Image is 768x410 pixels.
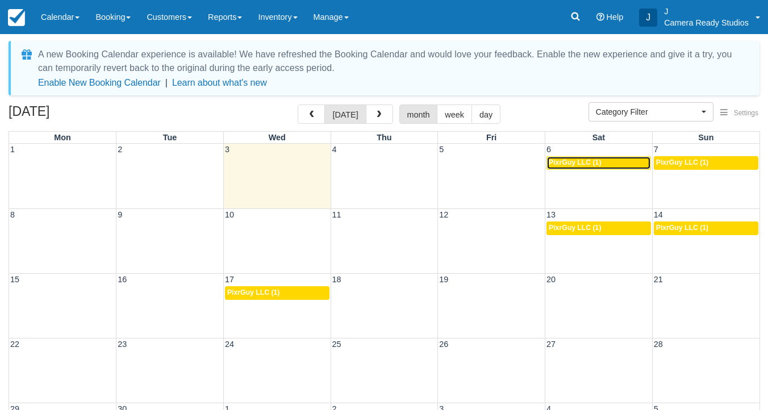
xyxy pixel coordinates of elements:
span: 12 [438,210,449,219]
span: 11 [331,210,343,219]
button: Category Filter [588,102,713,122]
span: Help [607,12,624,22]
span: 24 [224,340,235,349]
button: Enable New Booking Calendar [38,77,161,89]
a: PixrGuy LLC (1) [546,221,651,235]
div: A new Booking Calendar experience is available! We have refreshed the Booking Calendar and would ... [38,48,746,75]
span: 17 [224,275,235,284]
span: PixrGuy LLC (1) [656,158,708,166]
span: PixrGuy LLC (1) [549,158,601,166]
span: 7 [653,145,660,154]
span: Sun [698,133,713,142]
span: 9 [116,210,123,219]
span: 18 [331,275,343,284]
a: PixrGuy LLC (1) [225,286,329,300]
span: 4 [331,145,338,154]
span: 8 [9,210,16,219]
i: Help [596,13,604,21]
p: Camera Ready Studios [664,17,749,28]
span: 19 [438,275,449,284]
span: Wed [269,133,286,142]
span: PixrGuy LLC (1) [549,224,601,232]
div: J [639,9,657,27]
span: 3 [224,145,231,154]
span: Thu [377,133,391,142]
button: week [437,104,472,124]
span: PixrGuy LLC (1) [656,224,708,232]
span: 5 [438,145,445,154]
button: [DATE] [324,104,366,124]
span: Tue [163,133,177,142]
a: Learn about what's new [172,78,267,87]
span: 28 [653,340,664,349]
span: PixrGuy LLC (1) [227,288,279,296]
span: 10 [224,210,235,219]
span: Category Filter [596,106,699,118]
a: PixrGuy LLC (1) [546,156,651,170]
span: 23 [116,340,128,349]
span: 13 [545,210,557,219]
img: checkfront-main-nav-mini-logo.png [8,9,25,26]
span: 1 [9,145,16,154]
span: 25 [331,340,343,349]
button: Settings [713,105,765,122]
span: 20 [545,275,557,284]
button: day [471,104,500,124]
a: PixrGuy LLC (1) [654,221,758,235]
span: Mon [54,133,71,142]
span: Settings [734,109,758,117]
span: 16 [116,275,128,284]
span: 6 [545,145,552,154]
span: | [165,78,168,87]
button: month [399,104,438,124]
h2: [DATE] [9,104,152,125]
span: 14 [653,210,664,219]
span: 15 [9,275,20,284]
span: Fri [486,133,496,142]
span: 26 [438,340,449,349]
span: 27 [545,340,557,349]
a: PixrGuy LLC (1) [654,156,758,170]
span: Sat [592,133,605,142]
p: J [664,6,749,17]
span: 2 [116,145,123,154]
span: 22 [9,340,20,349]
span: 21 [653,275,664,284]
